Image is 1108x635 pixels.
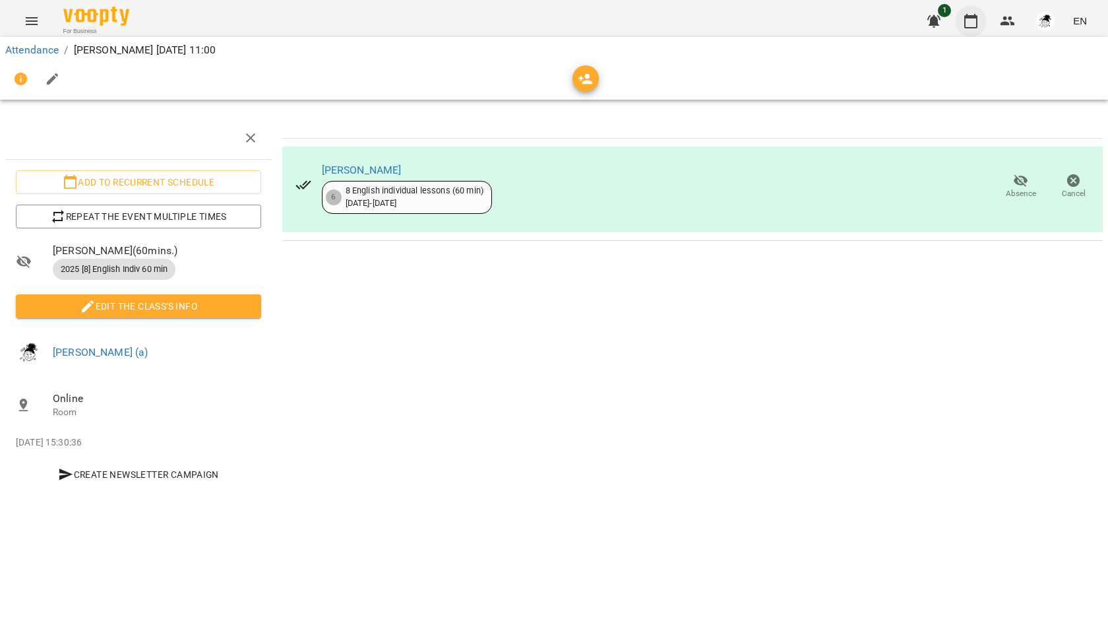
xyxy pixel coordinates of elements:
button: Create Newsletter Campaign [16,463,261,486]
a: [PERSON_NAME] (а) [53,346,148,358]
span: Edit the class's Info [26,298,251,314]
span: 2025 [8] English Indiv 60 min [53,263,175,275]
a: Attendance [5,44,59,56]
button: Cancel [1047,168,1100,205]
a: [PERSON_NAME] [322,164,402,176]
span: [PERSON_NAME] ( 60 mins. ) [53,243,261,259]
button: Absence [995,168,1047,205]
p: Room [53,406,261,419]
li: / [64,42,68,58]
span: 1 [938,4,951,17]
nav: breadcrumb [5,42,1103,58]
span: Online [53,391,261,407]
span: Add to recurrent schedule [26,174,251,190]
span: EN [1073,14,1087,28]
p: [DATE] 15:30:36 [16,436,261,450]
p: [PERSON_NAME] [DATE] 11:00 [74,42,216,58]
span: Create Newsletter Campaign [21,467,256,483]
button: Menu [16,5,47,37]
button: Repeat the event multiple times [16,205,261,228]
span: Cancel [1062,188,1086,199]
img: Voopty Logo [63,7,129,26]
button: Edit the class's Info [16,294,261,318]
span: Absence [1006,188,1036,199]
img: c09839ea023d1406ff4d1d49130fd519.png [16,339,42,366]
span: For Business [63,27,129,36]
div: 6 [326,189,342,205]
button: Add to recurrent schedule [16,170,261,194]
button: EN [1068,9,1092,33]
img: c09839ea023d1406ff4d1d49130fd519.png [1036,12,1055,30]
span: Repeat the event multiple times [26,209,251,224]
div: 8 English individual lessons (60 min) [DATE] - [DATE] [346,185,483,209]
